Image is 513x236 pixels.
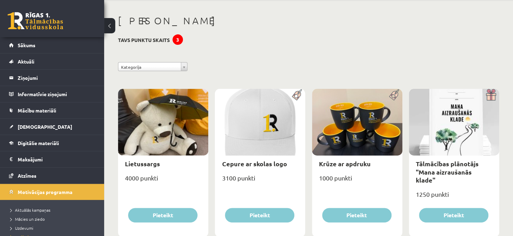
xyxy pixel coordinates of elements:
a: Lietussargs [125,160,160,168]
a: Aktuāli [9,53,95,69]
a: Mācību materiāli [9,102,95,118]
div: 3 [173,34,183,45]
legend: Informatīvie ziņojumi [18,86,95,102]
span: Sākums [18,42,35,48]
span: Motivācijas programma [18,189,73,195]
span: Mācību materiāli [18,107,56,113]
span: Mācies un ziedo [10,216,45,222]
span: Kategorija [121,62,178,71]
a: Tālmācības plānotājs "Mana aizraušanās klade" [416,160,479,184]
a: Digitālie materiāli [9,135,95,151]
h1: [PERSON_NAME] [118,15,499,27]
img: Populāra prece [289,89,305,101]
a: Kategorija [118,62,187,71]
legend: Maksājumi [18,151,95,167]
a: Atzīmes [9,168,95,184]
legend: Ziņojumi [18,70,95,86]
a: [DEMOGRAPHIC_DATA] [9,119,95,135]
img: Dāvana ar pārsteigumu [483,89,499,101]
a: Sākums [9,37,95,53]
span: Aktuāli [18,58,34,65]
a: Rīgas 1. Tālmācības vidusskola [8,12,63,29]
button: Pieteikt [322,208,392,222]
div: 1250 punkti [409,188,499,206]
a: Krūze ar apdruku [319,160,371,168]
span: [DEMOGRAPHIC_DATA] [18,124,72,130]
span: Atzīmes [18,172,36,179]
a: Mācies un ziedo [10,216,97,222]
span: Uzdevumi [10,225,33,231]
a: Uzdevumi [10,225,97,231]
div: 3100 punkti [215,172,305,189]
span: Digitālie materiāli [18,140,59,146]
img: Populāra prece [387,89,402,101]
a: Motivācijas programma [9,184,95,200]
div: 1000 punkti [312,172,402,189]
button: Pieteikt [225,208,294,222]
a: Maksājumi [9,151,95,167]
span: Aktuālās kampaņas [10,207,50,213]
button: Pieteikt [419,208,488,222]
h3: Tavs punktu skaits [118,37,170,43]
button: Pieteikt [128,208,197,222]
a: Cepure ar skolas logo [222,160,287,168]
div: 4000 punkti [118,172,208,189]
a: Aktuālās kampaņas [10,207,97,213]
a: Ziņojumi [9,70,95,86]
a: Informatīvie ziņojumi [9,86,95,102]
